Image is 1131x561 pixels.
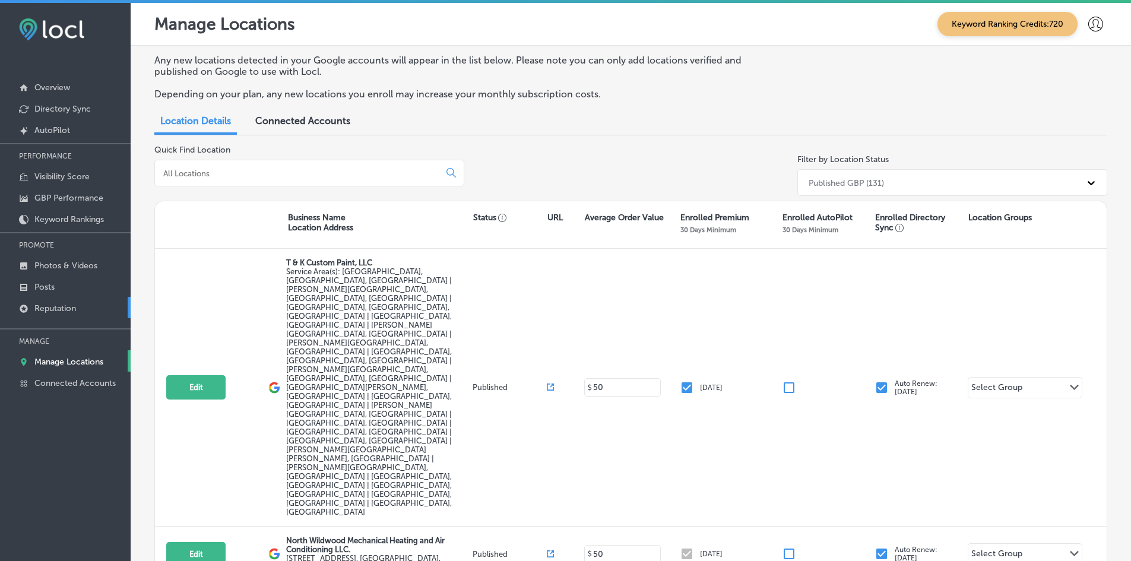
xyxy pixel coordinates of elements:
p: $ [588,383,592,392]
span: Nocatee, FL, USA | Asbury Lake, FL, USA | Jacksonville, FL, USA | Lawtey, FL 32058, USA | Starke,... [286,267,452,516]
p: [DATE] [700,383,723,392]
p: Auto Renew: [DATE] [895,379,937,396]
p: 30 Days Minimum [782,226,838,234]
p: Location Groups [968,213,1032,223]
label: Quick Find Location [154,145,230,155]
p: Connected Accounts [34,378,116,388]
p: Depending on your plan, any new locations you enroll may increase your monthly subscription costs. [154,88,774,100]
span: Location Details [160,115,231,126]
p: Enrolled Directory Sync [875,213,962,233]
p: Enrolled AutoPilot [782,213,853,223]
p: Posts [34,282,55,292]
label: Filter by Location Status [797,154,889,164]
img: fda3e92497d09a02dc62c9cd864e3231.png [19,18,84,40]
p: Manage Locations [34,357,103,367]
span: Connected Accounts [255,115,350,126]
p: North Wildwood Mechanical Heating and Air Conditioning LLC. [286,536,469,554]
p: Reputation [34,303,76,313]
p: Any new locations detected in your Google accounts will appear in the list below. Please note you... [154,55,774,77]
p: Visibility Score [34,172,90,182]
p: Keyword Rankings [34,214,104,224]
p: Directory Sync [34,104,91,114]
p: Business Name Location Address [288,213,353,233]
p: Manage Locations [154,14,295,34]
p: Published [473,550,547,559]
p: T & K Custom Paint, LLC [286,258,469,267]
p: GBP Performance [34,193,103,203]
p: Average Order Value [585,213,664,223]
div: Published GBP (131) [809,178,884,188]
p: Enrolled Premium [680,213,749,223]
span: Keyword Ranking Credits: 720 [937,12,1078,36]
p: Overview [34,83,70,93]
div: Select Group [971,382,1022,396]
p: 30 Days Minimum [680,226,736,234]
p: Photos & Videos [34,261,97,271]
input: All Locations [162,168,437,179]
p: URL [547,213,563,223]
p: Status [473,213,547,223]
img: logo [268,548,280,560]
img: logo [268,382,280,394]
p: $ [588,550,592,558]
button: Edit [166,375,226,400]
p: Published [473,383,547,392]
p: [DATE] [700,550,723,558]
p: AutoPilot [34,125,70,135]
